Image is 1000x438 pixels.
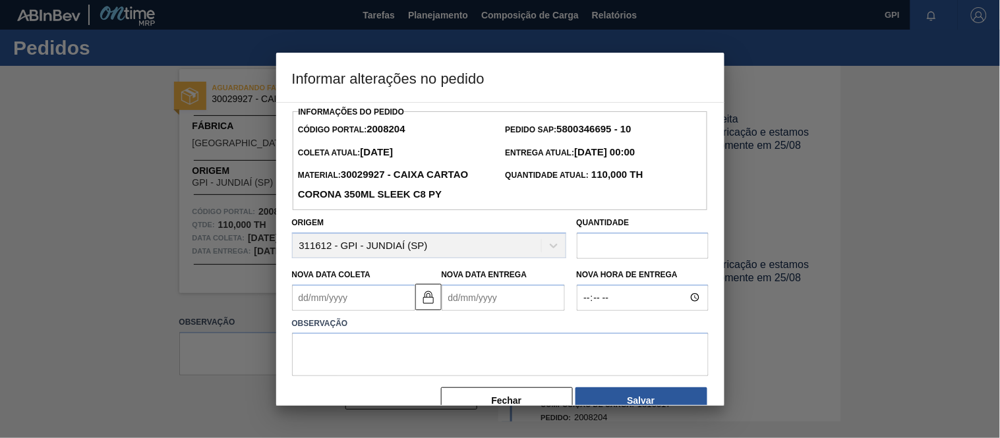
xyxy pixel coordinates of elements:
h3: Informar alterações no pedido [276,53,724,103]
span: Pedido SAP: [506,125,632,134]
input: dd/mm/yyyy [292,285,415,311]
label: Nova Data Coleta [292,270,371,279]
button: locked [415,284,442,310]
label: Quantidade [577,218,630,227]
label: Nova Data Entrega [442,270,527,279]
button: Fechar [441,387,573,414]
span: Entrega Atual: [506,148,635,157]
img: locked [421,289,436,305]
strong: 5800346695 - 10 [557,123,632,134]
span: Quantidade Atual: [506,171,643,180]
label: Origem [292,218,324,227]
span: Coleta Atual: [298,148,393,157]
input: dd/mm/yyyy [442,285,565,311]
span: Material: [298,171,469,200]
strong: [DATE] [361,146,394,157]
strong: 30029927 - CAIXA CARTAO CORONA 350ML SLEEK C8 PY [298,169,469,200]
button: Salvar [575,387,707,414]
label: Informações do Pedido [299,107,405,117]
strong: 2008204 [367,123,405,134]
label: Observação [292,314,709,333]
strong: [DATE] 00:00 [574,146,635,157]
strong: 110,000 TH [589,169,643,180]
label: Nova Hora de Entrega [577,265,709,285]
span: Código Portal: [298,125,405,134]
